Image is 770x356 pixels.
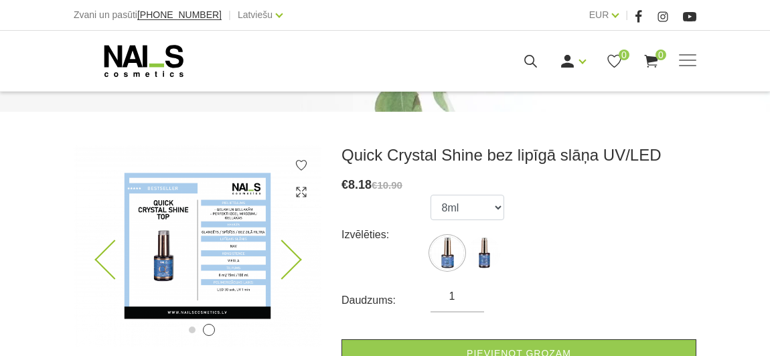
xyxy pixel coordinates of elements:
s: €10.90 [372,179,402,191]
div: Izvēlēties: [341,224,431,246]
span: | [228,7,231,23]
h3: Quick Crystal Shine bez lipīgā slāņa UV/LED [341,145,696,165]
span: 0 [619,50,629,60]
span: € [341,178,348,191]
img: ... [74,145,321,347]
a: EUR [589,7,609,23]
a: 0 [606,53,623,70]
div: Zvani un pasūti [74,7,222,23]
a: 0 [643,53,660,70]
button: 1 of 2 [189,327,196,333]
span: [PHONE_NUMBER] [137,9,222,20]
a: Latviešu [238,7,273,23]
span: 8.18 [348,178,372,191]
a: [PHONE_NUMBER] [137,10,222,20]
div: Daudzums: [341,290,431,311]
span: 0 [656,50,666,60]
img: ... [467,236,501,270]
img: ... [431,236,464,270]
span: | [625,7,628,23]
button: 2 of 2 [203,324,215,336]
